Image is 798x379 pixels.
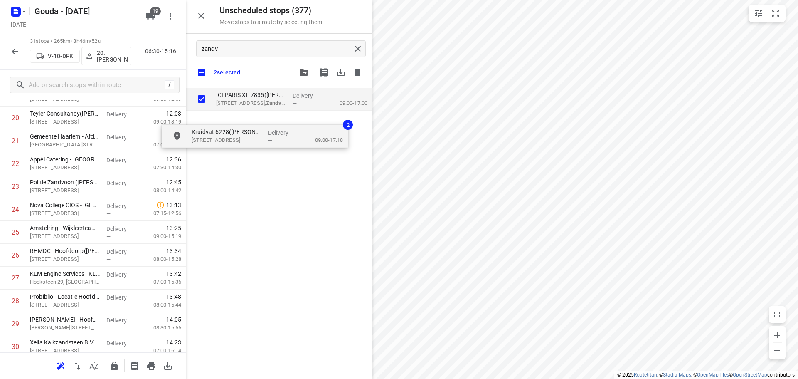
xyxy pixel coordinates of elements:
button: Lock route [106,358,123,374]
span: Download route [160,362,176,369]
h5: Unscheduled stops ( 377 ) [219,6,324,15]
input: Add or search stops within route [29,79,165,92]
p: 31 stops • 265km • 8h46m [30,37,131,45]
input: Search unscheduled stops [202,42,352,55]
h5: Rename [31,5,139,18]
a: Stadia Maps [663,372,691,378]
span: Print shipping labels [126,362,143,369]
span: Sort by time window [86,362,102,369]
a: Routetitan [634,372,657,378]
p: 20.[PERSON_NAME] [97,50,128,63]
span: Download stops [332,64,349,81]
span: 19 [150,7,161,15]
span: Reverse route [69,362,86,369]
p: V-10-DFK [48,53,73,59]
span: 52u [91,38,100,44]
div: grid [186,88,372,377]
button: Close [193,7,209,24]
button: 20.[PERSON_NAME] [81,47,131,65]
h5: Project date [7,20,31,29]
span: Print route [143,362,160,369]
div: small contained button group [749,5,786,22]
button: V-10-DFK [30,50,80,63]
a: OpenMapTiles [697,372,729,378]
a: OpenStreetMap [733,372,767,378]
p: 2 selected [214,69,240,76]
span: Print shipping labels [316,64,332,81]
button: More [162,8,179,25]
p: Move stops to a route by selecting them. [219,19,324,25]
span: Delete stops [349,64,366,81]
li: © 2025 , © , © © contributors [617,372,795,378]
div: / [165,80,174,89]
p: 06:30-15:16 [145,47,180,56]
span: Reoptimize route [52,362,69,369]
span: • [90,38,91,44]
button: 19 [142,8,159,25]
